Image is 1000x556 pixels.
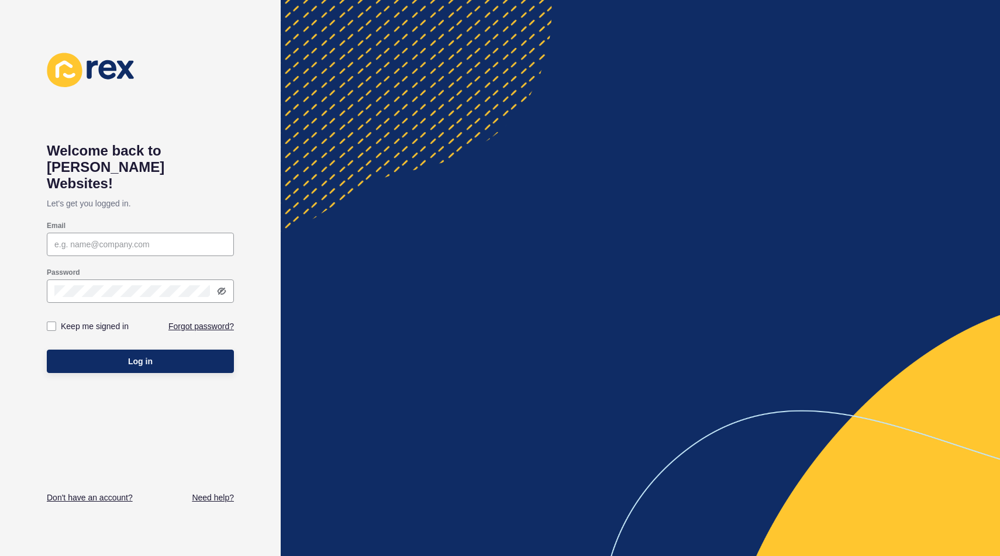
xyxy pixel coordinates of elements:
[47,268,80,277] label: Password
[47,221,65,230] label: Email
[47,143,234,192] h1: Welcome back to [PERSON_NAME] Websites!
[47,492,133,503] a: Don't have an account?
[128,355,153,367] span: Log in
[168,320,234,332] a: Forgot password?
[47,350,234,373] button: Log in
[192,492,234,503] a: Need help?
[54,239,226,250] input: e.g. name@company.com
[61,320,129,332] label: Keep me signed in
[47,192,234,215] p: Let's get you logged in.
